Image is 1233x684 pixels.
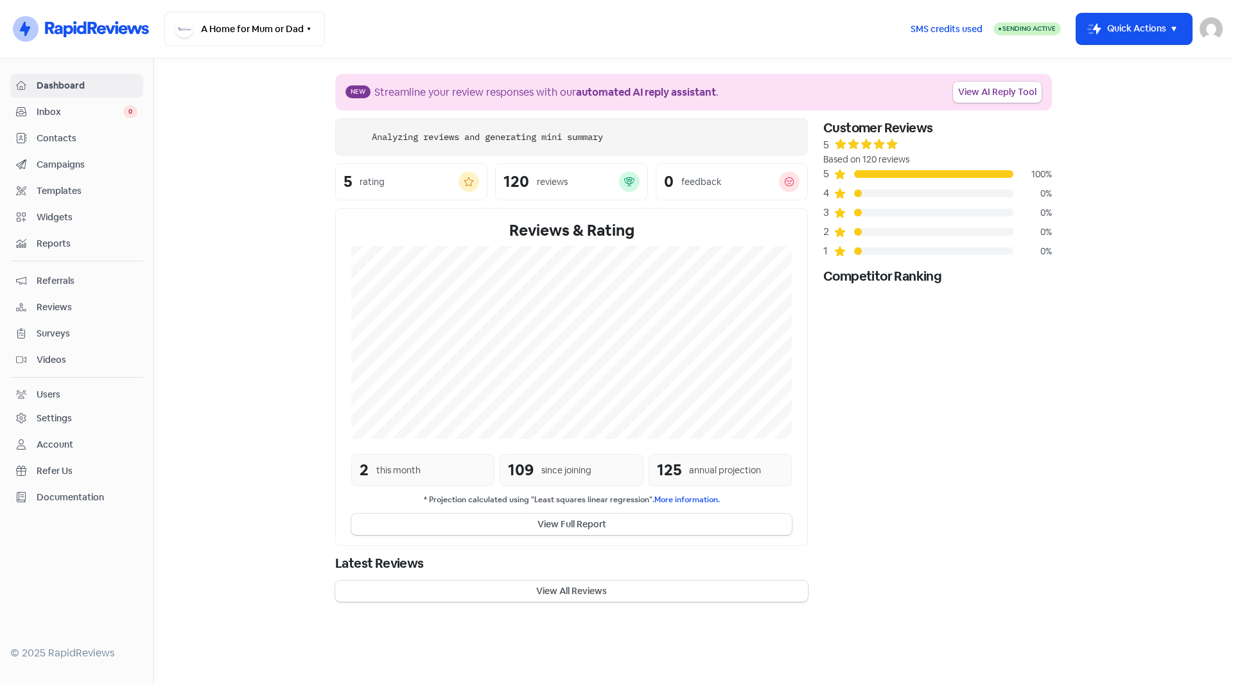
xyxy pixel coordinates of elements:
div: Latest Reviews [335,554,808,573]
span: Surveys [37,327,137,340]
span: Documentation [37,491,137,504]
span: Campaigns [37,158,137,171]
div: 3 [823,205,834,220]
a: 0feedback [656,163,808,200]
span: New [345,85,371,98]
a: Reviews [10,295,143,319]
span: SMS credits used [911,22,983,36]
div: 0% [1013,187,1052,200]
div: 125 [657,459,681,482]
button: View Full Report [351,514,792,535]
div: 0% [1013,206,1052,220]
div: reviews [537,175,568,189]
span: Inbox [37,105,123,119]
span: Reviews [37,301,137,314]
div: Reviews & Rating [351,219,792,242]
div: Competitor Ranking [823,267,1052,286]
div: annual projection [689,464,761,477]
a: Templates [10,179,143,203]
div: Based on 120 reviews [823,153,1052,166]
div: Analyzing reviews and generating mini summary [372,130,603,144]
div: feedback [681,175,721,189]
div: Settings [37,412,72,425]
span: Referrals [37,274,137,288]
a: Dashboard [10,74,143,98]
button: A Home for Mum or Dad [164,12,325,46]
a: Campaigns [10,153,143,177]
b: automated AI reply assistant [576,85,716,99]
a: Account [10,433,143,457]
div: 0% [1013,225,1052,239]
div: Account [37,438,73,452]
img: User [1200,17,1223,40]
div: Customer Reviews [823,118,1052,137]
a: Settings [10,407,143,430]
div: since joining [541,464,591,477]
div: 100% [1013,168,1052,181]
span: Contacts [37,132,137,145]
a: Users [10,383,143,407]
button: Quick Actions [1076,13,1192,44]
div: 0 [664,174,674,189]
button: View All Reviews [335,581,808,602]
div: 5 [823,137,829,153]
a: Sending Active [993,21,1061,37]
div: 1 [823,243,834,259]
div: 2 [823,224,834,240]
a: Reports [10,232,143,256]
a: Inbox 0 [10,100,143,124]
a: Surveys [10,322,143,346]
span: 0 [123,105,137,118]
a: 5rating [335,163,487,200]
div: 4 [823,186,834,201]
span: Refer Us [37,464,137,478]
div: rating [360,175,385,189]
span: Sending Active [1002,24,1056,33]
div: Streamline your review responses with our . [374,85,719,100]
a: 120reviews [495,163,647,200]
div: 120 [503,174,529,189]
div: 5 [823,166,834,182]
div: 2 [360,459,369,482]
a: View AI Reply Tool [953,82,1042,103]
a: SMS credits used [900,21,993,35]
span: Widgets [37,211,137,224]
a: More information. [654,495,720,505]
small: * Projection calculated using "Least squares linear regression". [351,494,792,506]
a: Contacts [10,127,143,150]
a: Widgets [10,206,143,229]
span: Templates [37,184,137,198]
div: Users [37,388,60,401]
div: 109 [508,459,534,482]
div: © 2025 RapidReviews [10,645,143,661]
a: Documentation [10,486,143,509]
div: this month [376,464,421,477]
span: Dashboard [37,79,137,92]
div: 0% [1013,245,1052,258]
a: Refer Us [10,459,143,483]
a: Videos [10,348,143,372]
span: Videos [37,353,137,367]
span: Reports [37,237,137,250]
a: Referrals [10,269,143,293]
div: 5 [344,174,352,189]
